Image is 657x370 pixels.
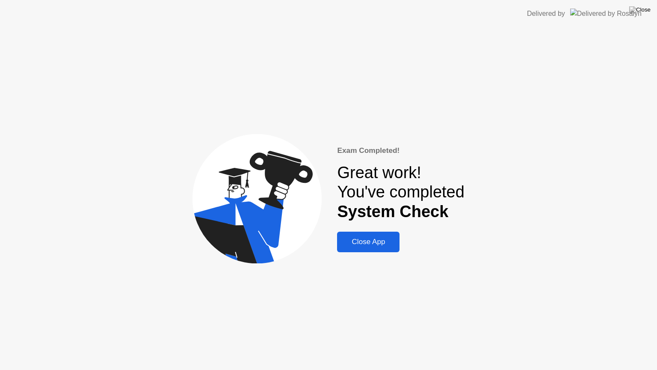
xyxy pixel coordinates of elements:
[570,9,642,18] img: Delivered by Rosalyn
[337,232,400,252] button: Close App
[337,203,448,221] b: System Check
[340,238,397,246] div: Close App
[527,9,565,19] div: Delivered by
[629,6,651,13] img: Close
[337,163,464,222] div: Great work! You've completed
[337,145,464,156] div: Exam Completed!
